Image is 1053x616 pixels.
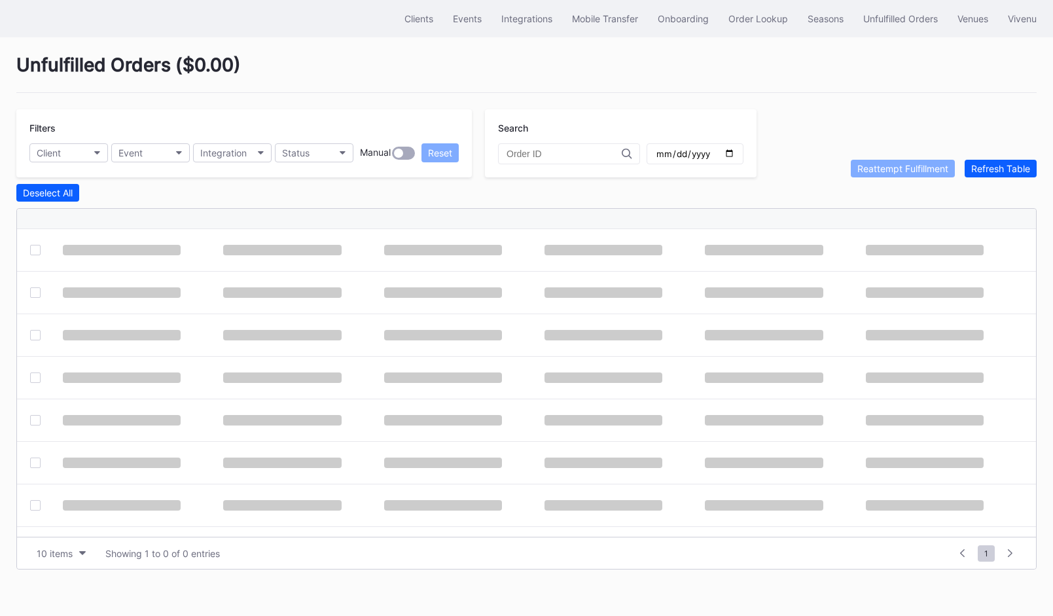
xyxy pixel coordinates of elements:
[23,187,73,198] div: Deselect All
[404,13,433,24] div: Clients
[443,7,491,31] button: Events
[507,149,622,159] input: Order ID
[29,122,459,134] div: Filters
[978,545,995,562] span: 1
[808,13,844,24] div: Seasons
[957,13,988,24] div: Venues
[948,7,998,31] button: Venues
[965,160,1037,177] button: Refresh Table
[118,147,143,158] div: Event
[105,548,220,559] div: Showing 1 to 0 of 0 entries
[572,13,638,24] div: Mobile Transfer
[360,147,391,160] div: Manual
[648,7,719,31] button: Onboarding
[428,147,452,158] div: Reset
[658,13,709,24] div: Onboarding
[857,163,948,174] div: Reattempt Fulfillment
[37,548,73,559] div: 10 items
[453,13,482,24] div: Events
[491,7,562,31] button: Integrations
[29,143,108,162] button: Client
[421,143,459,162] button: Reset
[562,7,648,31] button: Mobile Transfer
[851,160,955,177] button: Reattempt Fulfillment
[501,13,552,24] div: Integrations
[16,184,79,202] button: Deselect All
[971,163,1030,174] div: Refresh Table
[728,13,788,24] div: Order Lookup
[200,147,247,158] div: Integration
[30,545,92,562] button: 10 items
[111,143,190,162] button: Event
[275,143,353,162] button: Status
[719,7,798,31] button: Order Lookup
[853,7,948,31] button: Unfulfilled Orders
[1008,13,1037,24] div: Vivenu
[863,13,938,24] div: Unfulfilled Orders
[998,7,1046,31] button: Vivenu
[37,147,61,158] div: Client
[498,122,743,134] div: Search
[16,54,1037,93] div: Unfulfilled Orders ( $0.00 )
[395,7,443,31] button: Clients
[282,147,310,158] div: Status
[193,143,272,162] button: Integration
[798,7,853,31] button: Seasons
